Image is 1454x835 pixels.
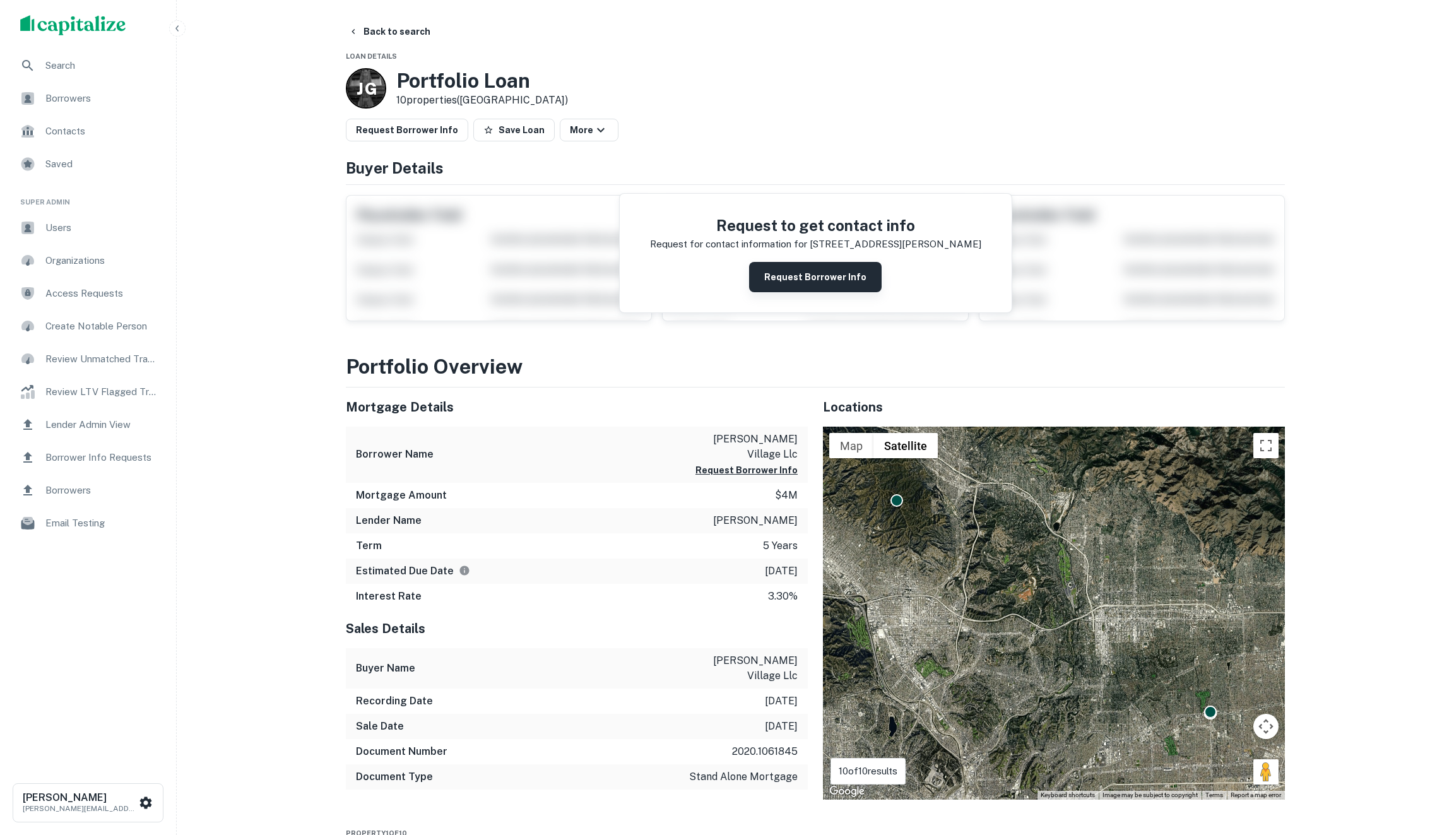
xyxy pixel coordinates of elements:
h5: Sales Details [346,619,808,638]
h6: Term [356,538,382,554]
p: 10 properties ([GEOGRAPHIC_DATA]) [396,93,568,108]
button: Save Loan [473,119,555,141]
h6: Sale Date [356,719,404,734]
button: More [560,119,618,141]
button: Back to search [343,20,435,43]
button: Show street map [829,433,873,458]
button: Toggle fullscreen view [1253,433,1279,458]
span: Search [45,58,158,73]
span: Create Notable Person [45,319,158,334]
span: Loan Details [346,52,397,60]
a: Create Notable Person [10,311,166,341]
a: Search [10,50,166,81]
a: Open this area in Google Maps (opens a new window) [826,783,868,800]
h6: Estimated Due Date [356,564,470,579]
h5: Mortgage Details [346,398,808,417]
button: Request Borrower Info [695,463,798,478]
h6: Interest Rate [356,589,422,604]
a: Review LTV Flagged Transactions [10,377,166,407]
a: Terms [1205,791,1223,798]
p: [DATE] [765,719,798,734]
button: [PERSON_NAME][PERSON_NAME][EMAIL_ADDRESS][DOMAIN_NAME] [13,783,163,822]
a: Access Requests [10,278,166,309]
a: Email Testing [10,508,166,538]
span: Email Testing [45,516,158,531]
button: Request Borrower Info [749,262,882,292]
h6: Borrower Name [356,447,434,462]
h6: Document Number [356,744,447,759]
a: Borrower Info Requests [10,442,166,473]
h3: Portfolio Overview [346,352,1285,382]
a: Review Unmatched Transactions [10,344,166,374]
img: capitalize-logo.png [20,15,126,35]
h4: Request to get contact info [650,214,981,237]
button: Map camera controls [1253,714,1279,739]
span: Image may be subject to copyright [1102,791,1198,798]
button: Request Borrower Info [346,119,468,141]
p: [PERSON_NAME] village llc [684,653,798,684]
p: J G [357,76,376,101]
span: Organizations [45,253,158,268]
p: [DATE] [765,694,798,709]
p: 10 of 10 results [839,764,897,779]
span: Borrowers [45,91,158,106]
a: Users [10,213,166,243]
li: Super Admin [10,182,166,213]
h6: Buyer Name [356,661,415,676]
h6: Lender Name [356,513,422,528]
p: [STREET_ADDRESS][PERSON_NAME] [810,237,981,252]
iframe: Chat Widget [1391,734,1454,795]
p: [PERSON_NAME] [713,513,798,528]
a: Borrowers [10,83,166,114]
a: Report a map error [1231,791,1281,798]
p: Request for contact information for [650,237,807,252]
p: [PERSON_NAME][EMAIL_ADDRESS][DOMAIN_NAME] [23,803,136,814]
button: Drag Pegman onto the map to open Street View [1253,759,1279,785]
span: Saved [45,157,158,172]
h6: Document Type [356,769,433,785]
svg: Estimate is based on a standard schedule for this type of loan. [459,565,470,576]
p: [DATE] [765,564,798,579]
h6: Recording Date [356,694,433,709]
p: [PERSON_NAME] village llc [684,432,798,462]
a: Borrowers [10,475,166,506]
h5: Locations [823,398,1285,417]
button: Show satellite imagery [873,433,938,458]
p: 2020.1061845 [732,744,798,759]
button: Keyboard shortcuts [1041,791,1095,800]
span: Contacts [45,124,158,139]
span: Review LTV Flagged Transactions [45,384,158,400]
a: Organizations [10,246,166,276]
span: Lender Admin View [45,417,158,432]
p: 3.30% [768,589,798,604]
span: Borrower Info Requests [45,450,158,465]
p: 5 years [763,538,798,554]
h4: Buyer Details [346,157,1285,179]
span: Borrowers [45,483,158,498]
span: Users [45,220,158,235]
h3: Portfolio Loan [396,69,568,93]
a: Saved [10,149,166,179]
span: Review Unmatched Transactions [45,352,158,367]
h6: Mortgage Amount [356,488,447,503]
p: stand alone mortgage [689,769,798,785]
img: Google [826,783,868,800]
a: Lender Admin View [10,410,166,440]
a: Contacts [10,116,166,146]
h6: [PERSON_NAME] [23,793,136,803]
